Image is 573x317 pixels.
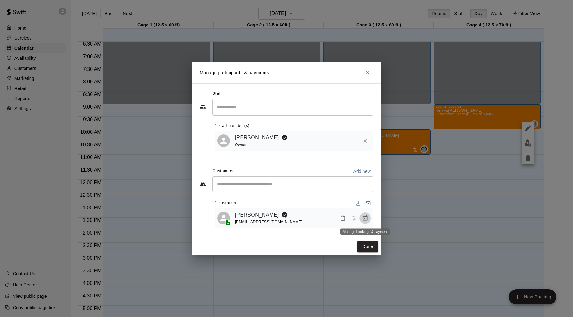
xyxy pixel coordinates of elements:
a: [PERSON_NAME] [235,133,279,142]
div: Start typing to search customers... [212,176,373,192]
svg: Staff [200,104,206,110]
button: Remove [359,135,371,146]
a: [PERSON_NAME] [235,211,279,219]
div: Search staff [212,99,373,116]
svg: Customers [200,181,206,187]
svg: Booking Owner [281,134,288,141]
span: Customers [213,166,234,176]
span: Has not paid [348,215,359,220]
span: Owner [235,143,247,147]
button: Email participants [363,198,373,208]
div: Alessandra Bento [217,212,230,224]
button: Close [362,67,373,78]
div: Keri Tarro [217,134,230,147]
button: Manage bookings & payment [359,212,371,224]
span: [EMAIL_ADDRESS][DOMAIN_NAME] [235,220,303,224]
span: 1 customer [215,198,236,208]
svg: Booking Owner [281,212,288,218]
div: Manage bookings & payment [340,229,390,235]
p: Add new [353,168,371,174]
button: Download list [353,198,363,208]
p: Manage participants & payments [200,70,269,76]
span: 1 staff member(s) [215,121,250,131]
button: Done [357,241,378,252]
button: Add new [351,166,373,176]
button: Mark attendance [337,213,348,224]
span: Staff [213,89,222,99]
